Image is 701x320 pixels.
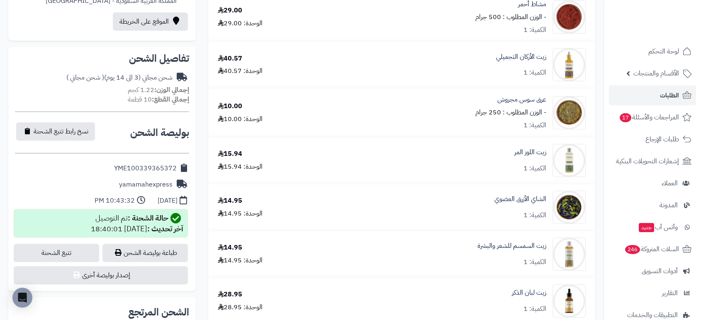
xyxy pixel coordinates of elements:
strong: إجمالي الوزن: [154,85,189,95]
small: - الوزن المطلوب : 250 جرام [475,107,546,117]
img: 1692159212-Liquorice,%20Crushed-90x90.jpg [553,96,585,129]
div: الوحدة: 29.00 [218,19,263,28]
small: 1.22 كجم [128,85,189,95]
div: 10.00 [218,102,242,111]
span: 17 [620,113,631,122]
div: الوحدة: 40.57 [218,66,263,76]
img: 1715925079-Butterfly%20Pea%20Flower-90x90.jpg [553,191,585,224]
span: نسخ رابط تتبع الشحنة [34,126,88,136]
a: الطلبات [609,85,696,105]
img: 1719855803-Frankincense%20Oil%2030ml%20v02-90x90.jpg [553,284,585,318]
span: ( شحن مجاني ) [66,73,104,82]
a: المراجعات والأسئلة17 [609,107,696,127]
div: الكمية: 1 [523,304,546,314]
a: زيت لبان الذكر [512,288,546,298]
a: إشعارات التحويلات البنكية [609,151,696,171]
img: logo-2.png [645,20,693,38]
a: المدونة [609,195,696,215]
span: أدوات التسويق [642,265,678,277]
div: الكمية: 1 [523,257,546,267]
div: الوحدة: 28.95 [218,303,263,312]
span: وآتس آب [638,221,678,233]
div: الوحدة: 10.00 [218,114,263,124]
div: الكمية: 1 [523,25,546,35]
div: 15.94 [218,149,242,159]
button: نسخ رابط تتبع الشحنة [16,122,95,141]
a: العملاء [609,173,696,193]
img: 1735752319-Sesame-Oil-100ml%20v02-90x90.jpg [553,238,585,271]
img: 1660148305-Mushat%20Red-90x90.jpg [553,0,585,34]
span: السلات المتروكة [624,243,679,255]
div: الوحدة: 15.94 [218,162,263,172]
small: 10 قطعة [128,95,189,104]
a: زيت اللوز المر [514,148,546,157]
div: 28.95 [218,290,242,299]
div: 29.00 [218,6,242,15]
div: yamamahexpress [119,180,173,189]
span: المدونة [660,199,678,211]
span: الطلبات [660,90,679,101]
a: طباعة بوليصة الشحن [102,244,188,262]
a: الشاي الأزرق العضوي [494,194,546,204]
div: الكمية: 1 [523,211,546,220]
div: 40.57 [218,54,242,63]
div: الوحدة: 14.95 [218,256,263,265]
img: 1703318886-Nabateen%20Bitter%20Almond%20Oil-90x90.jpg [553,144,585,177]
div: شحن مجاني (3 الى 14 يوم) [66,73,173,82]
strong: آخر تحديث : [147,223,183,234]
div: [DATE] [158,196,178,206]
a: زيت السمسم للشعر والبشرة [477,241,546,251]
strong: إجمالي القطع: [152,95,189,104]
img: 1690434249-Argan%20Oil%20-%20Web-90x90.jpg [553,48,585,81]
span: جديد [639,223,654,232]
div: الكمية: 1 [523,121,546,130]
a: لوحة التحكم [609,41,696,61]
button: إصدار بوليصة أخرى [14,266,188,284]
h2: بوليصة الشحن [130,128,189,138]
span: طلبات الإرجاع [645,133,679,145]
strong: حالة الشحنة : [128,212,168,223]
a: السلات المتروكة246 [609,239,696,259]
small: - الوزن المطلوب : 500 جرام [475,12,546,22]
span: التقارير [662,287,678,299]
span: 246 [625,245,640,254]
div: 10:43:32 PM [95,196,135,206]
a: تتبع الشحنة [14,244,99,262]
a: الموقع على الخريطة [113,12,188,31]
h2: تفاصيل الشحن [15,53,189,63]
div: Open Intercom Messenger [12,288,32,308]
a: عرق سوس مجروش [497,95,546,104]
a: التقارير [609,283,696,303]
span: لوحة التحكم [648,46,679,57]
div: 14.95 [218,196,242,206]
div: الوحدة: 14.95 [218,209,263,218]
a: وآتس آبجديد [609,217,696,237]
a: زيت الأركان التجميلي [496,52,546,62]
div: YME100339365372 [114,164,177,173]
div: تم التوصيل [DATE] 18:40:01 [91,213,183,234]
span: إشعارات التحويلات البنكية [616,155,679,167]
a: أدوات التسويق [609,261,696,281]
span: المراجعات والأسئلة [619,112,679,123]
a: طلبات الإرجاع [609,129,696,149]
div: الكمية: 1 [523,68,546,78]
div: الكمية: 1 [523,164,546,173]
span: العملاء [662,177,678,189]
div: 14.95 [218,243,242,252]
h2: الشحن المرتجع [128,307,189,317]
span: الأقسام والمنتجات [633,68,679,79]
